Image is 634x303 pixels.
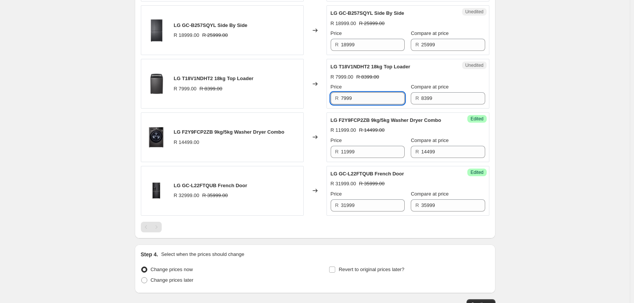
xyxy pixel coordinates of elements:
span: Price [331,30,342,36]
span: Edited [470,169,483,175]
span: Change prices now [151,267,193,272]
span: R [415,202,419,208]
span: R [335,149,339,155]
span: LG F2Y9FCP2ZB 9kg/5kg Washer Dryer Combo [174,129,284,135]
span: R [335,95,339,101]
span: R [415,42,419,47]
span: R [335,42,339,47]
span: Price [331,191,342,197]
img: LG-F2Y9FCP2ZB_80x.jpg [145,126,168,148]
span: LG GC-B257SQYL Side By Side [174,22,248,28]
strike: R 8399.00 [356,73,379,81]
strike: R 14499.00 [359,126,385,134]
div: R 14499.00 [174,139,199,146]
div: R 32999.00 [174,192,199,199]
span: Change prices later [151,277,194,283]
img: LGT18V1.3_80x.png [145,73,168,95]
span: LG GC-L22FTQUB French Door [174,183,248,188]
div: R 11999.00 [331,126,356,134]
span: Compare at price [411,137,449,143]
span: Price [331,137,342,143]
h2: Step 4. [141,251,158,258]
span: Compare at price [411,30,449,36]
span: R [415,149,419,155]
strike: R 35999.00 [359,180,385,188]
img: LGGC-B257SQYL_80x.png [145,19,168,42]
div: R 18999.00 [174,32,199,39]
span: Unedited [465,62,483,68]
span: Revert to original prices later? [339,267,404,272]
p: Select when the prices should change [161,251,244,258]
div: R 7999.00 [331,73,353,81]
span: LG GC-B257SQYL Side By Side [331,10,404,16]
div: R 31999.00 [331,180,356,188]
span: R [335,202,339,208]
span: Price [331,84,342,90]
span: Edited [470,116,483,122]
strike: R 35999.00 [202,192,228,199]
span: Unedited [465,9,483,15]
strike: R 25999.00 [359,20,385,27]
strike: R 8399.00 [200,85,222,93]
span: LG GC-L22FTQUB French Door [331,171,404,177]
strike: R 25999.00 [202,32,228,39]
span: Compare at price [411,191,449,197]
div: R 18999.00 [331,20,356,27]
img: GC-L22_80x.jpg [145,179,168,202]
span: LG T18V1NDHT2 18kg Top Loader [331,64,410,69]
span: LG F2Y9FCP2ZB 9kg/5kg Washer Dryer Combo [331,117,441,123]
span: R [415,95,419,101]
div: R 7999.00 [174,85,197,93]
span: LG T18V1NDHT2 18kg Top Loader [174,76,254,81]
span: Compare at price [411,84,449,90]
nav: Pagination [141,222,162,232]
